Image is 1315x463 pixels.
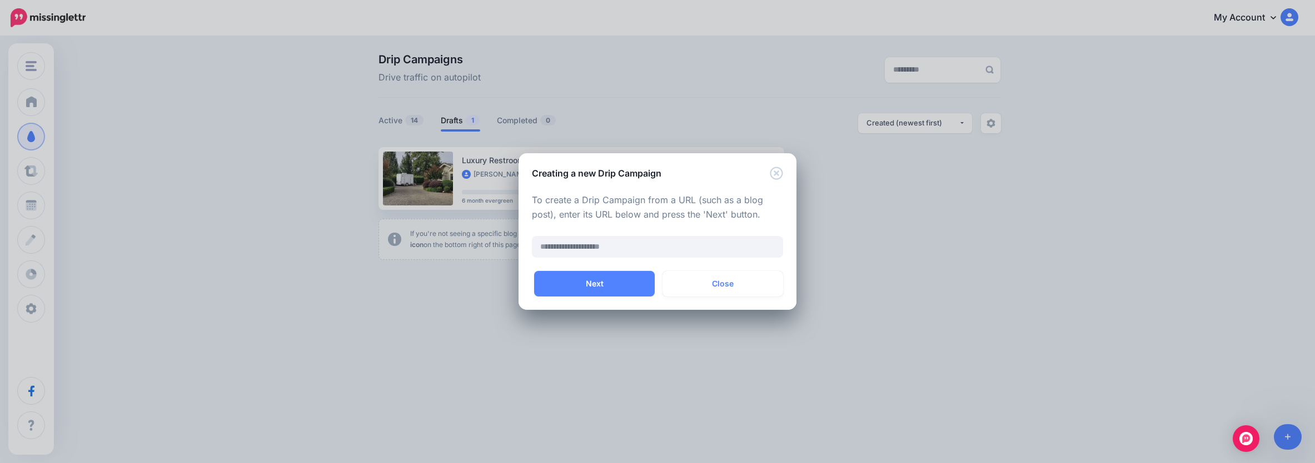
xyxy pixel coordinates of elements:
[1233,425,1259,452] div: Open Intercom Messenger
[532,193,783,222] p: To create a Drip Campaign from a URL (such as a blog post), enter its URL below and press the 'Ne...
[532,167,661,180] h5: Creating a new Drip Campaign
[663,271,783,296] button: Close
[534,271,655,296] button: Next
[770,167,783,180] button: Close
